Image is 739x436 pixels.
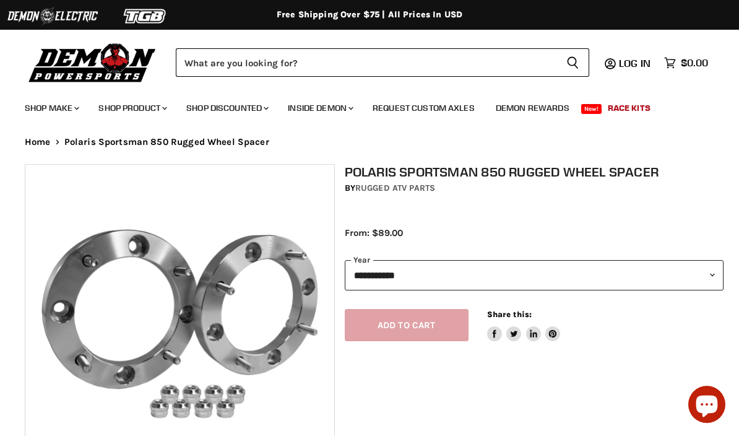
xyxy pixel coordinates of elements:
[581,104,602,114] span: New!
[345,227,403,238] span: From: $89.00
[487,309,561,342] aside: Share this:
[25,40,160,84] img: Demon Powersports
[486,95,579,121] a: Demon Rewards
[487,310,532,319] span: Share this:
[658,54,714,72] a: $0.00
[176,48,589,77] form: Product
[345,260,724,290] select: year
[681,57,708,69] span: $0.00
[363,95,484,121] a: Request Custom Axles
[99,4,192,28] img: TGB Logo 2
[15,90,705,121] ul: Main menu
[345,164,724,180] h1: Polaris Sportsman 850 Rugged Wheel Spacer
[619,57,650,69] span: Log in
[355,183,435,193] a: Rugged ATV Parts
[685,386,729,426] inbox-online-store-chat: Shopify online store chat
[556,48,589,77] button: Search
[89,95,175,121] a: Shop Product
[64,137,269,147] span: Polaris Sportsman 850 Rugged Wheel Spacer
[25,137,51,147] a: Home
[15,95,87,121] a: Shop Make
[279,95,361,121] a: Inside Demon
[599,95,660,121] a: Race Kits
[345,181,724,195] div: by
[177,95,276,121] a: Shop Discounted
[176,48,556,77] input: Search
[6,4,99,28] img: Demon Electric Logo 2
[613,58,658,69] a: Log in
